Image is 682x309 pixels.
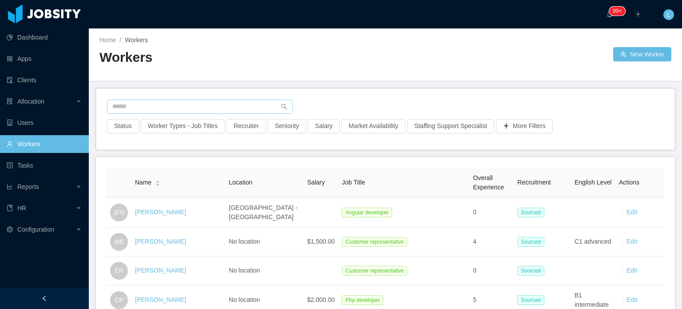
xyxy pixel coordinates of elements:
span: Sourced [517,266,544,276]
a: Edit [626,296,637,303]
i: icon: plus [635,11,641,17]
button: Market Availability [341,119,405,133]
span: Job Title [342,179,365,186]
span: WE [114,233,124,251]
a: [PERSON_NAME] [135,238,186,245]
span: L [667,9,670,20]
button: Worker Types - Job Titles [141,119,225,133]
span: HR [17,205,26,212]
td: No location [226,228,304,257]
a: icon: userWorkers [7,135,82,153]
a: Sourced [517,209,548,216]
a: Edit [626,267,637,274]
span: Reports [17,183,39,190]
span: Actions [619,179,639,186]
span: ER [115,262,123,280]
a: [PERSON_NAME] [135,296,186,303]
a: [PERSON_NAME] [135,209,186,216]
a: icon: auditClients [7,71,82,89]
a: [PERSON_NAME] [135,267,186,274]
sup: 1889 [609,7,625,16]
span: / [119,36,121,44]
button: Recruiter [226,119,266,133]
td: 4 [469,228,514,257]
span: Salary [307,179,325,186]
a: Sourced [517,296,548,303]
span: Php developer [342,295,383,305]
td: 0 [469,257,514,285]
span: JFG [113,204,125,221]
a: icon: appstoreApps [7,50,82,68]
span: Location [229,179,253,186]
span: CP [115,291,123,309]
td: [GEOGRAPHIC_DATA] - [GEOGRAPHIC_DATA] [226,198,304,228]
i: icon: setting [7,226,13,233]
a: icon: robotUsers [7,114,82,132]
span: Sourced [517,295,544,305]
i: icon: book [7,205,13,211]
span: English Level [575,179,611,186]
i: icon: search [281,104,287,110]
a: Edit [626,238,637,245]
span: Workers [125,36,148,44]
i: icon: caret-up [155,179,160,182]
a: Edit [626,209,637,216]
span: Customer representative [342,237,407,247]
span: Name [135,178,151,187]
i: icon: solution [7,98,13,104]
span: $2,000.00 [307,296,335,303]
span: Customer representative [342,266,407,276]
i: icon: bell [607,11,613,17]
span: Allocation [17,98,44,105]
a: icon: pie-chartDashboard [7,28,82,46]
span: Overall Experience [473,174,504,191]
td: C1 advanced [571,228,615,257]
button: Seniority [268,119,306,133]
span: Recruitment [517,179,551,186]
span: $1,500.00 [307,238,335,245]
span: Angular developer [342,208,392,217]
span: Sourced [517,237,544,247]
a: Home [99,36,116,44]
button: Salary [308,119,340,133]
i: icon: caret-down [155,182,160,185]
span: Sourced [517,208,544,217]
button: icon: usergroup-addNew Worker [613,47,671,61]
div: Sort [155,179,160,185]
a: Sourced [517,267,548,274]
td: No location [226,257,304,285]
button: Status [107,119,139,133]
i: icon: line-chart [7,184,13,190]
td: 0 [469,198,514,228]
button: icon: plusMore Filters [496,119,553,133]
a: icon: profileTasks [7,157,82,174]
a: Sourced [517,238,548,245]
h2: Workers [99,48,385,67]
button: Staffing Support Specialist [407,119,494,133]
span: Configuration [17,226,54,233]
